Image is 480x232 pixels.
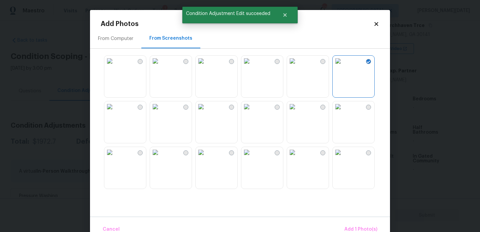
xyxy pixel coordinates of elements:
[367,61,370,63] img: Screenshot Selected Check Icon
[101,21,373,27] h2: Add Photos
[182,7,274,21] span: Condition Adjustment Edit succeeded
[149,35,192,42] div: From Screenshots
[274,8,296,22] button: Close
[98,35,133,42] div: From Computer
